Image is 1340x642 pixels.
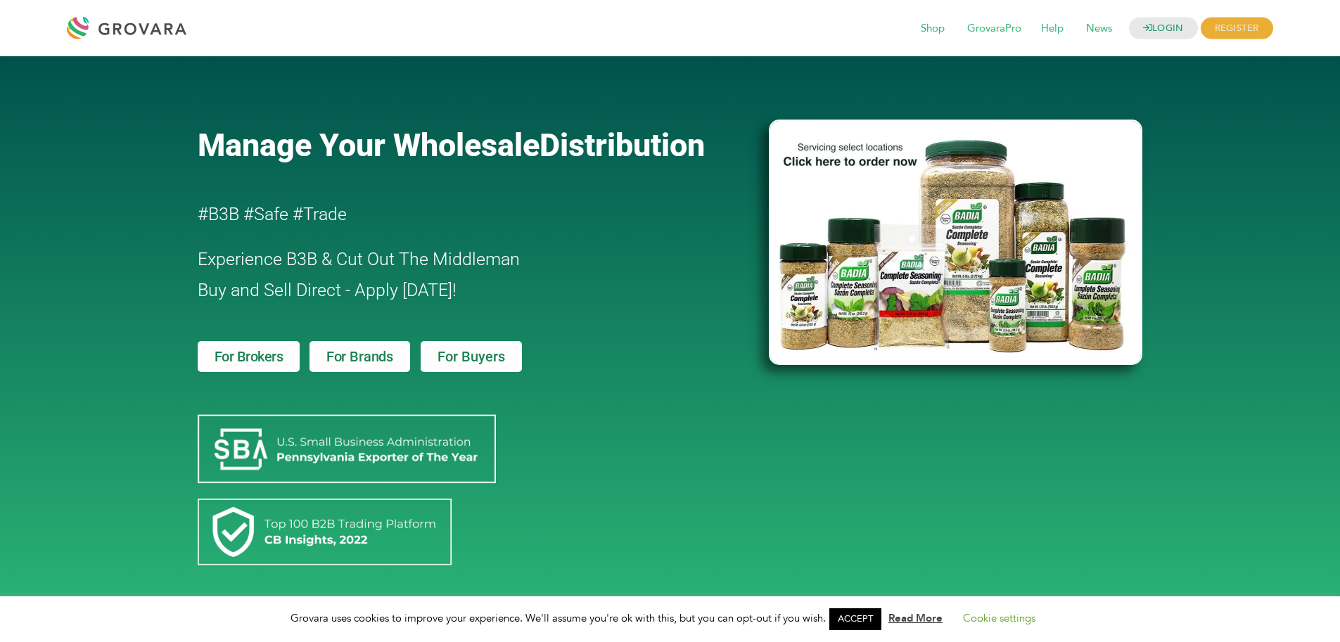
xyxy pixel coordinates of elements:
[198,199,689,230] h2: #B3B #Safe #Trade
[1201,18,1273,39] span: REGISTER
[957,15,1031,42] span: GrovaraPro
[911,21,955,37] a: Shop
[421,341,522,372] a: For Buyers
[310,341,410,372] a: For Brands
[963,611,1035,625] a: Cookie settings
[438,349,505,364] span: For Buyers
[198,341,300,372] a: For Brokers
[326,349,393,364] span: For Brands
[198,249,520,269] span: Experience B3B & Cut Out The Middleman
[291,611,1049,625] span: Grovara uses cookies to improve your experience. We'll assume you're ok with this, but you can op...
[198,127,540,164] span: Manage Your Wholesale
[215,349,283,364] span: For Brokers
[1076,15,1122,42] span: News
[1076,21,1122,37] a: News
[888,611,943,625] a: Read More
[198,127,746,164] a: Manage Your WholesaleDistribution
[1129,18,1198,39] a: LOGIN
[540,127,705,164] span: Distribution
[1031,15,1073,42] span: Help
[1031,21,1073,37] a: Help
[829,608,881,630] a: ACCEPT
[198,280,457,300] span: Buy and Sell Direct - Apply [DATE]!
[957,21,1031,37] a: GrovaraPro
[911,15,955,42] span: Shop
